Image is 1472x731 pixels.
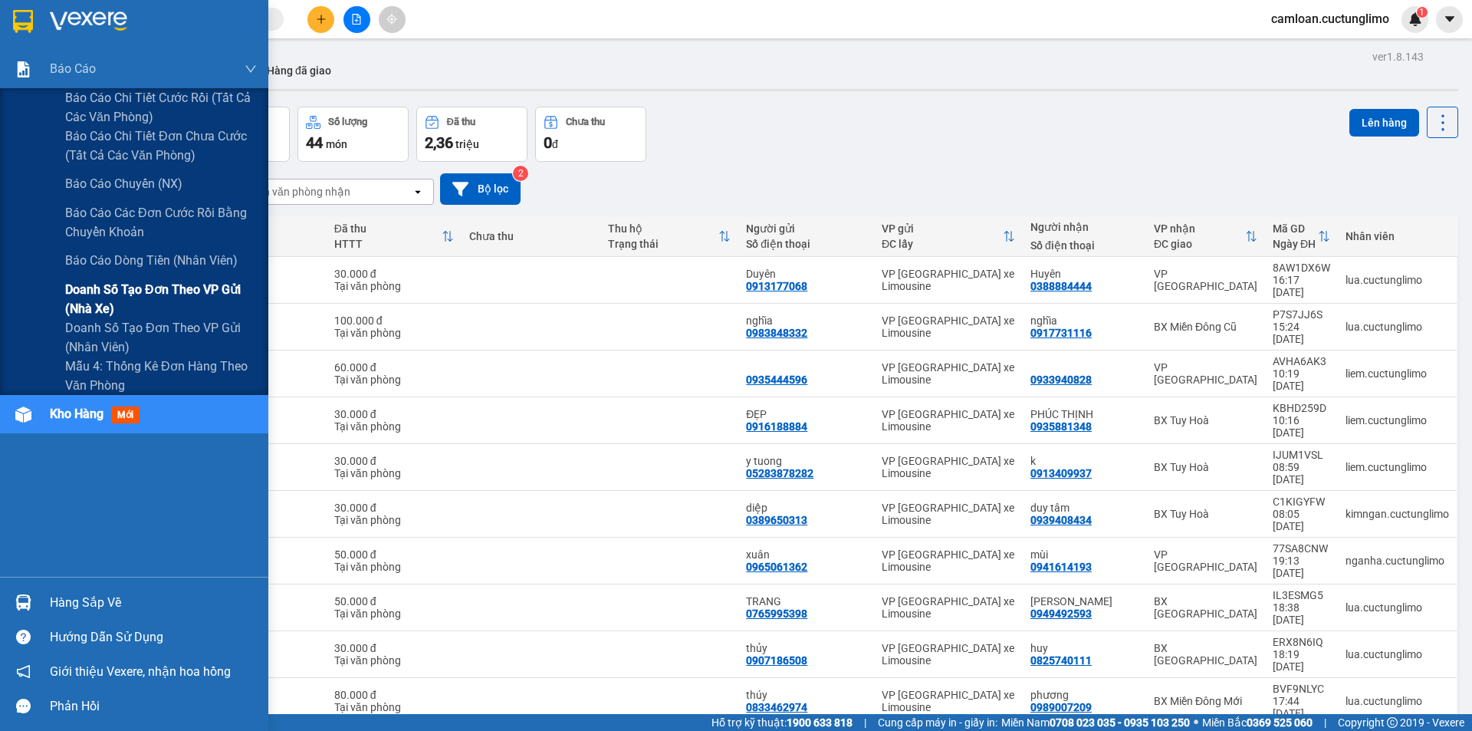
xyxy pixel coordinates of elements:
[608,222,718,235] div: Thu hộ
[412,186,424,198] svg: open
[746,502,866,514] div: diệp
[608,238,718,250] div: Trạng thái
[1001,714,1190,731] span: Miền Nam
[882,268,1015,292] div: VP [GEOGRAPHIC_DATA] xe Limousine
[16,664,31,679] span: notification
[440,173,521,205] button: Bộ lọc
[1273,542,1330,555] div: 77SA8CNW
[1030,642,1138,654] div: huy
[882,642,1015,667] div: VP [GEOGRAPHIC_DATA] xe Limousine
[1194,719,1198,726] span: ⚪️
[746,327,807,339] div: 0983848332
[746,654,807,667] div: 0907186508
[245,184,350,199] div: Chọn văn phòng nhận
[1265,216,1338,257] th: Toggle SortBy
[343,6,370,33] button: file-add
[746,548,866,561] div: xuân
[1030,548,1138,561] div: mùi
[334,222,442,235] div: Đã thu
[334,467,455,479] div: Tại văn phòng
[1273,222,1318,235] div: Mã GD
[1387,717,1398,728] span: copyright
[307,6,334,33] button: plus
[334,361,455,374] div: 60.000 đ
[1345,555,1449,567] div: nganha.cuctunglimo
[513,166,528,181] sup: 2
[882,361,1015,386] div: VP [GEOGRAPHIC_DATA] xe Limousine
[1030,502,1138,514] div: duy tâm
[1030,561,1092,573] div: 0941614193
[1273,308,1330,321] div: P7S7JJ6S
[50,626,257,649] div: Hướng dẫn sử dụng
[50,662,231,681] span: Giới thiệu Vexere, nhận hoa hồng
[600,216,738,257] th: Toggle SortBy
[1419,7,1424,18] span: 1
[334,268,455,280] div: 30.000 đ
[326,138,347,150] span: món
[1030,221,1138,233] div: Người nhận
[882,408,1015,433] div: VP [GEOGRAPHIC_DATA] xe Limousine
[50,591,257,614] div: Hàng sắp về
[1273,321,1330,345] div: 15:24 [DATE]
[1443,12,1457,26] span: caret-down
[1030,239,1138,252] div: Số điện thoại
[746,374,807,386] div: 0935444596
[1030,654,1092,667] div: 0825740111
[334,595,455,608] div: 50.000 đ
[245,63,257,75] span: down
[1273,367,1330,392] div: 10:19 [DATE]
[334,514,455,526] div: Tại văn phòng
[1030,467,1092,479] div: 0913409937
[746,689,866,701] div: thúy
[16,630,31,644] span: question-circle
[1408,12,1422,26] img: icon-new-feature
[882,314,1015,339] div: VP [GEOGRAPHIC_DATA] xe Limousine
[1273,636,1330,648] div: ERX8N6IQ
[379,6,406,33] button: aim
[1273,648,1330,673] div: 18:19 [DATE]
[111,407,140,423] span: mới
[1146,216,1265,257] th: Toggle SortBy
[1154,222,1245,235] div: VP nhận
[1030,374,1092,386] div: 0933940828
[328,117,367,127] div: Số lượng
[1154,268,1257,292] div: VP [GEOGRAPHIC_DATA]
[1030,314,1138,327] div: nghĩa
[746,561,807,573] div: 0965061362
[864,714,866,731] span: |
[447,117,475,127] div: Đã thu
[386,14,397,25] span: aim
[334,314,455,327] div: 100.000 đ
[746,238,866,250] div: Số điện thoại
[1154,321,1257,333] div: BX Miền Đông Cũ
[316,14,327,25] span: plus
[65,174,182,193] span: Báo cáo chuyến (NX)
[746,408,866,420] div: ĐẸP
[1345,230,1449,242] div: Nhân viên
[469,230,592,242] div: Chưa thu
[1154,461,1257,473] div: BX Tuy Hoà
[1030,689,1138,701] div: phương
[746,467,813,479] div: 05283878282
[1154,595,1257,620] div: BX [GEOGRAPHIC_DATA]
[746,314,866,327] div: nghĩa
[1324,714,1326,731] span: |
[882,689,1015,713] div: VP [GEOGRAPHIC_DATA] xe Limousine
[65,318,257,357] span: Doanh số tạo đơn theo VP gửi (nhân viên)
[1030,608,1092,620] div: 0949492593
[882,222,1003,235] div: VP gửi
[1154,548,1257,573] div: VP [GEOGRAPHIC_DATA]
[746,608,807,620] div: 0765995398
[65,251,238,270] span: Báo cáo dòng tiền (nhân viên)
[1154,642,1257,667] div: BX [GEOGRAPHIC_DATA]
[255,52,343,89] button: Hàng đã giao
[1030,514,1092,526] div: 0939408434
[416,107,527,162] button: Đã thu2,36 triệu
[334,608,455,620] div: Tại văn phòng
[334,280,455,292] div: Tại văn phòng
[1273,355,1330,367] div: AVHA6AK3
[334,327,455,339] div: Tại văn phòng
[1273,274,1330,298] div: 16:17 [DATE]
[1273,555,1330,579] div: 19:13 [DATE]
[746,420,807,433] div: 0916188884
